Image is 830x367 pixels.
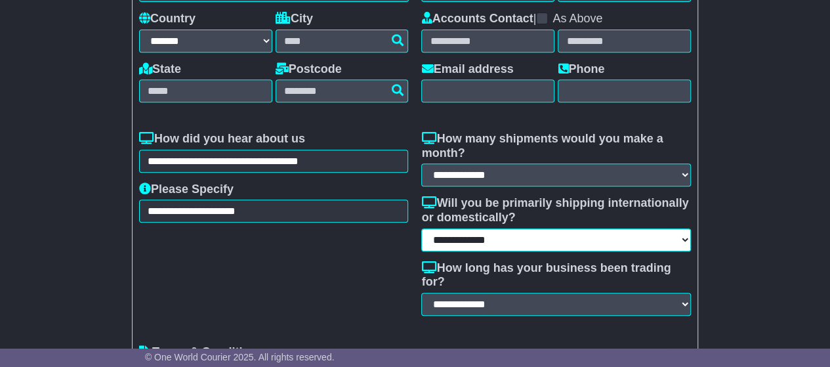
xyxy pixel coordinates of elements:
[421,62,513,77] label: Email address
[552,12,602,26] label: As Above
[421,261,691,290] label: How long has your business been trading for?
[139,345,264,360] label: Terms & Conditions
[276,12,313,26] label: City
[276,62,342,77] label: Postcode
[139,62,181,77] label: State
[421,12,691,30] div: |
[139,132,305,146] label: How did you hear about us
[421,132,691,160] label: How many shipments would you make a month?
[421,196,691,225] label: Will you be primarily shipping internationally or domestically?
[145,352,335,362] span: © One World Courier 2025. All rights reserved.
[139,12,196,26] label: Country
[139,183,234,197] label: Please Specify
[558,62,604,77] label: Phone
[421,12,533,26] label: Accounts Contact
